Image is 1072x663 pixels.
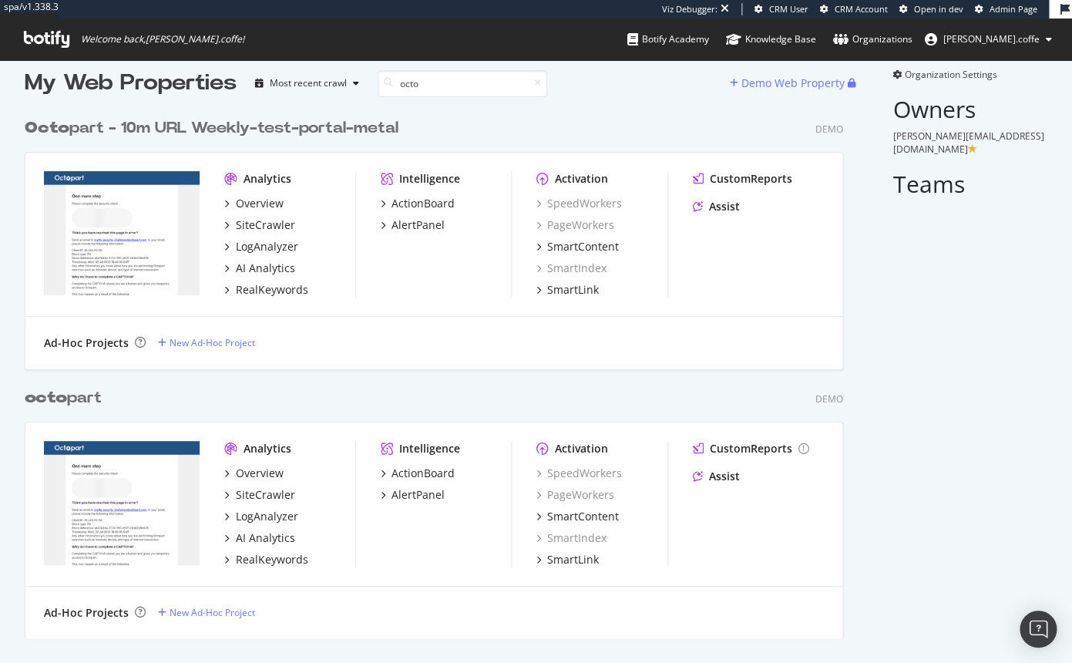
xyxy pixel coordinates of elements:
div: Intelligence [399,441,460,456]
b: octo [25,390,67,406]
a: LogAnalyzer [224,509,297,524]
div: SmartContent [547,239,619,254]
div: LogAnalyzer [235,509,297,524]
a: Organizations [833,19,912,60]
div: Demo [815,123,843,136]
div: Overview [235,196,283,211]
span: CRM User [769,3,808,15]
a: Open in dev [899,3,963,15]
a: New Ad-Hoc Project [158,606,255,619]
a: PageWorkers [536,487,614,503]
a: RealKeywords [224,552,307,567]
a: SmartContent [536,239,619,254]
span: Welcome back, [PERSON_NAME].coffe ! [81,33,244,45]
div: New Ad-Hoc Project [170,336,255,349]
div: Ad-Hoc Projects [44,335,129,351]
div: Open Intercom Messenger [1020,611,1057,648]
div: SmartContent [547,509,619,524]
a: SmartIndex [536,530,607,546]
h2: Owners [892,96,1047,122]
a: octopart [25,387,108,409]
div: CustomReports [710,171,792,187]
a: LogAnalyzer [224,239,297,254]
div: Activation [555,441,608,456]
div: AlertPanel [391,217,445,233]
div: AlertPanel [391,487,445,503]
a: SmartContent [536,509,619,524]
div: Demo Web Property [741,76,844,91]
div: SiteCrawler [235,217,294,233]
div: Analytics [243,441,291,456]
a: ActionBoard [381,466,455,481]
div: My Web Properties [25,68,237,99]
div: LogAnalyzer [235,239,297,254]
div: grid [25,99,855,638]
div: part - 10m URL Weekly-test-portal-metal [25,117,398,140]
a: ActionBoard [381,196,455,211]
img: Octopart - 10m URL Weekly-test-portal-metal [44,171,200,296]
a: SmartLink [536,282,599,298]
div: part [25,387,102,409]
a: Admin Page [975,3,1037,15]
div: Activation [555,171,608,187]
div: Assist [709,199,740,214]
a: New Ad-Hoc Project [158,336,255,349]
input: Search [378,70,547,97]
div: Viz Debugger: [662,3,717,15]
div: SiteCrawler [235,487,294,503]
button: [PERSON_NAME].coffe [912,27,1064,52]
a: SpeedWorkers [536,196,622,211]
div: New Ad-Hoc Project [170,606,255,619]
span: Admin Page [990,3,1037,15]
div: ActionBoard [391,196,455,211]
div: Botify Academy [627,32,709,47]
a: Overview [224,466,283,481]
a: Assist [693,199,740,214]
span: [PERSON_NAME][EMAIL_ADDRESS][DOMAIN_NAME] [892,130,1043,156]
a: AlertPanel [381,487,445,503]
a: CustomReports [693,441,809,456]
a: CustomReports [693,171,792,187]
a: SpeedWorkers [536,466,622,481]
button: Most recent crawl [249,71,365,96]
span: Organization Settings [904,68,996,81]
div: AI Analytics [235,530,294,546]
div: Demo [815,392,843,406]
h2: Teams [892,171,1047,197]
span: lucien.coffe [943,32,1040,45]
a: Overview [224,196,283,211]
span: CRM Account [835,3,888,15]
a: AlertPanel [381,217,445,233]
a: Octopart - 10m URL Weekly-test-portal-metal [25,117,405,140]
div: SmartLink [547,552,599,567]
a: Botify Academy [627,19,709,60]
div: Assist [709,469,740,484]
div: SmartLink [547,282,599,298]
span: Open in dev [914,3,963,15]
a: SmartLink [536,552,599,567]
div: Ad-Hoc Projects [44,605,129,621]
a: Demo Web Property [729,76,847,89]
div: Intelligence [399,171,460,187]
button: Demo Web Property [729,71,847,96]
a: RealKeywords [224,282,307,298]
div: ActionBoard [391,466,455,481]
b: Octo [25,120,69,136]
div: CustomReports [710,441,792,456]
a: Knowledge Base [726,19,816,60]
div: AI Analytics [235,261,294,276]
div: Knowledge Base [726,32,816,47]
div: Analytics [243,171,291,187]
div: PageWorkers [536,217,614,233]
img: octopart [44,441,200,566]
a: CRM User [754,3,808,15]
a: SiteCrawler [224,487,294,503]
div: RealKeywords [235,552,307,567]
a: AI Analytics [224,530,294,546]
div: Most recent crawl [270,79,347,88]
div: Organizations [833,32,912,47]
a: CRM Account [820,3,888,15]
